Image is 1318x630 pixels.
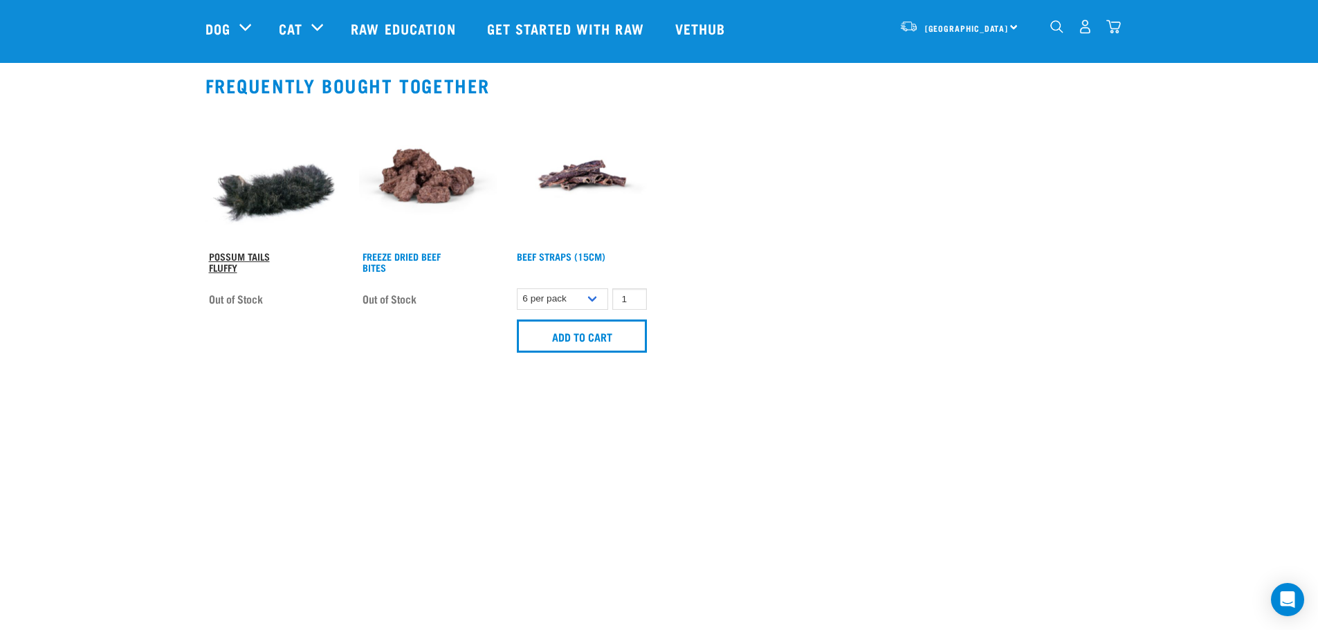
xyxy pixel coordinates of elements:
[925,26,1009,30] span: [GEOGRAPHIC_DATA]
[205,106,343,244] img: Possum Tail Treat For Dogs
[661,1,743,56] a: Vethub
[1050,20,1063,33] img: home-icon-1@2x.png
[279,18,302,39] a: Cat
[363,254,441,270] a: Freeze Dried Beef Bites
[473,1,661,56] a: Get started with Raw
[517,254,605,259] a: Beef Straps (15cm)
[899,20,918,33] img: van-moving.png
[337,1,473,56] a: Raw Education
[209,254,270,270] a: Possum Tails Fluffy
[363,288,417,309] span: Out of Stock
[205,18,230,39] a: Dog
[517,319,648,353] input: Add to cart
[513,106,651,244] img: Raw Essentials Beef Straps 15cm 6 Pack
[205,75,1113,96] h2: Frequently bought together
[612,288,647,310] input: 1
[1078,19,1092,34] img: user.png
[359,106,497,244] img: Stack Of Freeze Dried Beef Bites For Pets
[1106,19,1121,34] img: home-icon@2x.png
[1271,583,1304,616] div: Open Intercom Messenger
[209,288,263,309] span: Out of Stock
